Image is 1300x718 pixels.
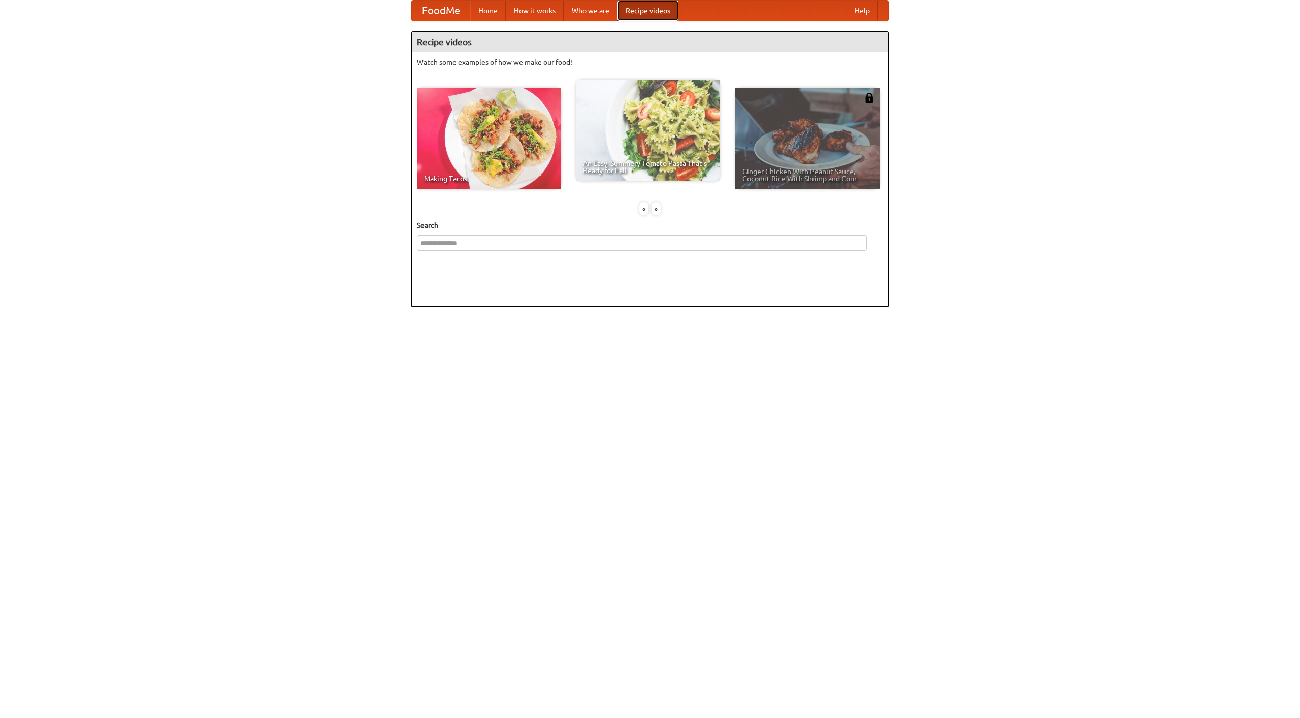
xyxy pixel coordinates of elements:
a: Recipe videos [617,1,678,21]
a: Making Tacos [417,88,561,189]
a: An Easy, Summery Tomato Pasta That's Ready for Fall [576,80,720,181]
span: An Easy, Summery Tomato Pasta That's Ready for Fall [583,160,713,174]
h4: Recipe videos [412,32,888,52]
p: Watch some examples of how we make our food! [417,57,883,67]
h5: Search [417,220,883,230]
div: « [639,202,648,215]
a: FoodMe [412,1,470,21]
span: Making Tacos [424,175,554,182]
a: Home [470,1,506,21]
img: 483408.png [864,93,874,103]
a: Who we are [564,1,617,21]
a: How it works [506,1,564,21]
a: Help [847,1,878,21]
div: » [652,202,661,215]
